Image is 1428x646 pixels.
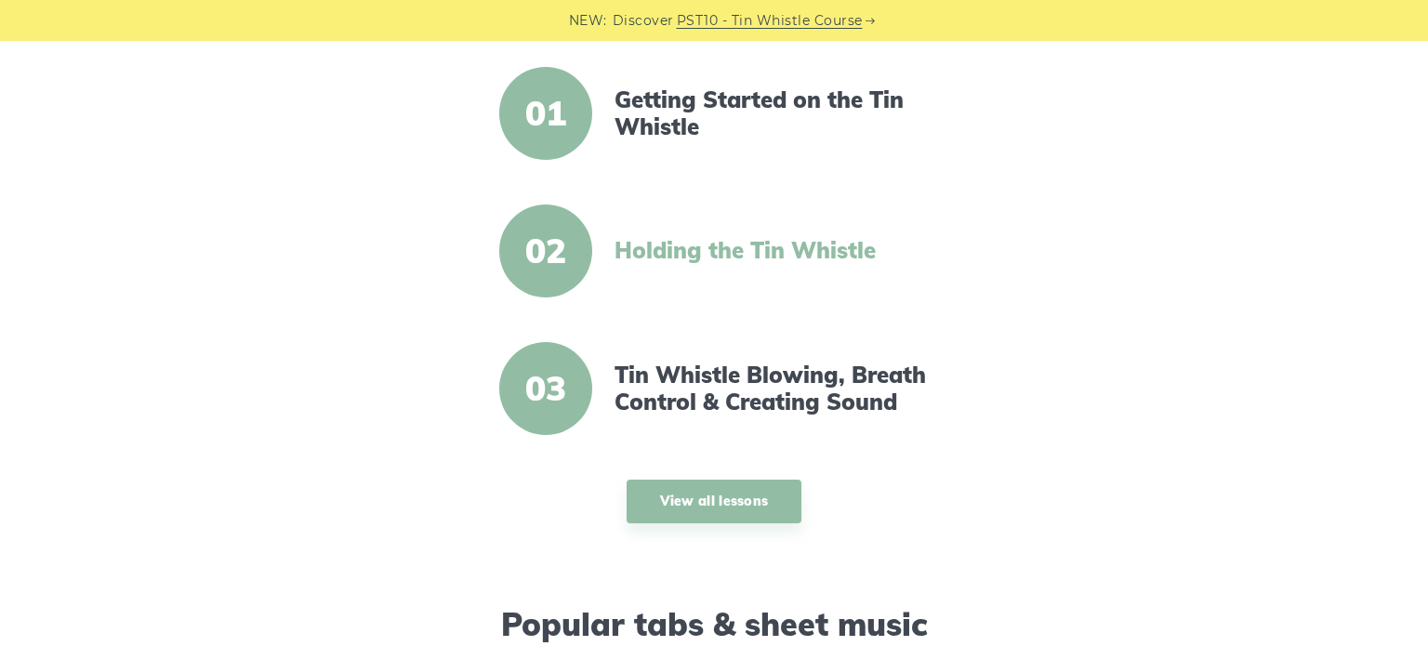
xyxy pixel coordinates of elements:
span: 02 [499,204,592,297]
a: PST10 - Tin Whistle Course [677,10,863,32]
a: Holding the Tin Whistle [615,237,934,264]
span: NEW: [569,10,607,32]
span: 01 [499,67,592,160]
span: 03 [499,342,592,435]
a: Tin Whistle Blowing, Breath Control & Creating Sound [615,362,934,415]
a: View all lessons [627,480,802,523]
span: Discover [613,10,674,32]
a: Getting Started on the Tin Whistle [615,86,934,140]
